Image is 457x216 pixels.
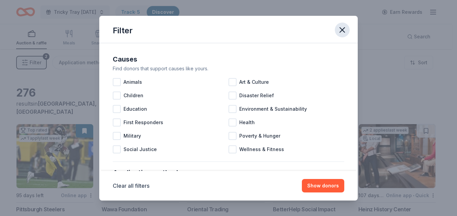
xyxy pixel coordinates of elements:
[124,118,163,127] span: First Responders
[239,105,307,113] span: Environment & Sustainability
[113,167,344,178] div: Application methods
[113,54,344,65] div: Causes
[239,92,274,100] span: Disaster Relief
[124,105,147,113] span: Education
[113,25,133,36] div: Filter
[124,132,141,140] span: Military
[113,65,344,73] div: Find donors that support causes like yours.
[124,145,157,153] span: Social Justice
[113,182,149,190] button: Clear all filters
[124,78,142,86] span: Animals
[302,179,344,192] button: Show donors
[239,145,284,153] span: Wellness & Fitness
[239,78,269,86] span: Art & Culture
[239,118,255,127] span: Health
[239,132,280,140] span: Poverty & Hunger
[124,92,143,100] span: Children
